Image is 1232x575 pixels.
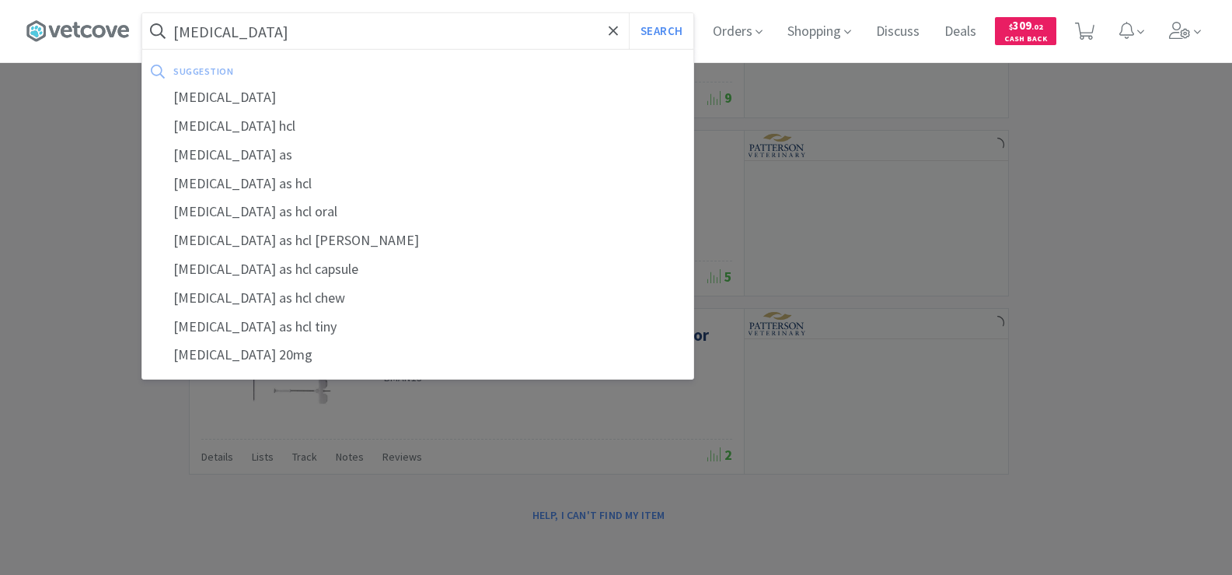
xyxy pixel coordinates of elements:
span: 309 [1009,18,1043,33]
div: [MEDICAL_DATA] [142,83,693,112]
span: . 02 [1031,22,1043,32]
div: [MEDICAL_DATA] as hcl [PERSON_NAME] [142,226,693,255]
button: Search [629,13,693,49]
div: [MEDICAL_DATA] as hcl chew [142,284,693,313]
a: Deals [938,25,982,39]
div: [MEDICAL_DATA] hcl [142,112,693,141]
div: suggestion [173,59,459,83]
span: Cash Back [1004,35,1047,45]
div: [MEDICAL_DATA] as hcl oral [142,198,693,226]
div: [MEDICAL_DATA] as hcl [142,170,693,198]
div: [MEDICAL_DATA] as hcl tiny [142,313,693,342]
a: Discuss [870,25,926,39]
div: [MEDICAL_DATA] as hcl capsule [142,255,693,284]
div: [MEDICAL_DATA] 20mg [142,341,693,370]
div: [MEDICAL_DATA] as [142,141,693,170]
input: Search by item, sku, manufacturer, ingredient, size... [142,13,693,49]
a: $309.02Cash Back [995,10,1056,52]
span: $ [1009,22,1013,32]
